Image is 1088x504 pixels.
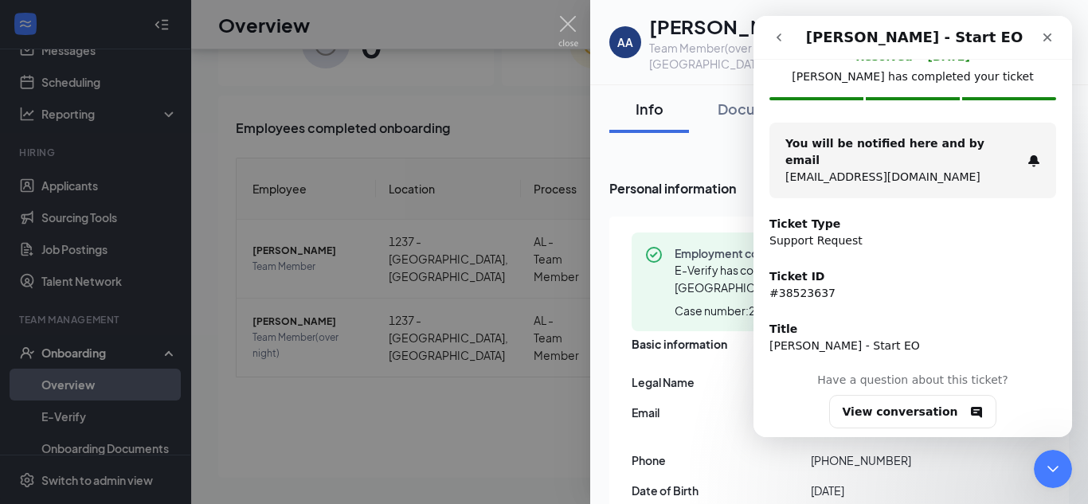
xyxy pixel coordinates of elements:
div: Team Member(over night) at 1237 - [GEOGRAPHIC_DATA], [GEOGRAPHIC_DATA] [649,40,970,72]
span: Basic information [632,335,727,361]
span: Legal Name [632,373,811,391]
div: AA [617,34,633,50]
span: Personal information [609,178,1069,198]
span: Case number: 2025281022800FC [675,303,847,318]
span: Email [632,404,811,421]
iframe: Intercom live chat [753,16,1072,437]
h1: [PERSON_NAME] [649,13,970,40]
span: Date of Birth [632,482,811,499]
span: [PHONE_NUMBER] [811,451,990,469]
svg: CheckmarkCircle [644,245,663,264]
div: Info [625,99,673,119]
span: Employment confirmed・Closed E-Verify case [675,245,1036,261]
span: E-Verify has confirmed that [PERSON_NAME] is authorized to work in [GEOGRAPHIC_DATA]. [675,263,1027,295]
div: Documents [718,99,799,119]
iframe: Intercom live chat [1034,450,1072,488]
span: [DATE] [811,482,990,499]
span: Phone [632,451,811,469]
